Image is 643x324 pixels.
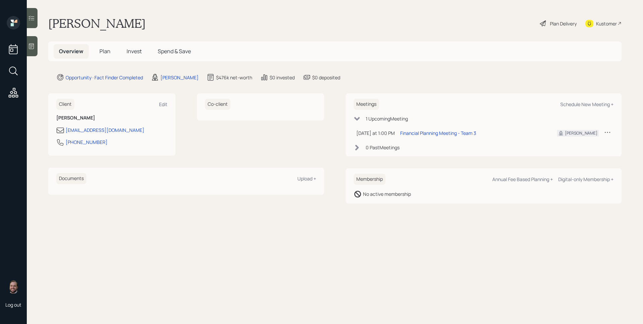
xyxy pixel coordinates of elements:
[558,176,614,182] div: Digital-only Membership +
[158,48,191,55] span: Spend & Save
[127,48,142,55] span: Invest
[312,74,340,81] div: $0 deposited
[160,74,199,81] div: [PERSON_NAME]
[56,115,167,121] h6: [PERSON_NAME]
[270,74,295,81] div: $0 invested
[366,144,400,151] div: 0 Past Meeting s
[56,173,86,184] h6: Documents
[356,130,395,137] div: [DATE] at 1:00 PM
[66,139,108,146] div: [PHONE_NUMBER]
[550,20,577,27] div: Plan Delivery
[560,101,614,107] div: Schedule New Meeting +
[66,127,144,134] div: [EMAIL_ADDRESS][DOMAIN_NAME]
[159,101,167,107] div: Edit
[354,99,379,110] h6: Meetings
[366,115,408,122] div: 1 Upcoming Meeting
[48,16,146,31] h1: [PERSON_NAME]
[5,302,21,308] div: Log out
[216,74,252,81] div: $476k net-worth
[56,99,74,110] h6: Client
[363,190,411,197] div: No active membership
[66,74,143,81] div: Opportunity · Fact Finder Completed
[205,99,230,110] h6: Co-client
[492,176,553,182] div: Annual Fee Based Planning +
[59,48,83,55] span: Overview
[565,130,597,136] div: [PERSON_NAME]
[7,280,20,294] img: james-distasi-headshot.png
[297,175,316,182] div: Upload +
[596,20,617,27] div: Kustomer
[354,174,385,185] h6: Membership
[400,130,476,137] div: Financial Planning Meeting - Team 3
[99,48,111,55] span: Plan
